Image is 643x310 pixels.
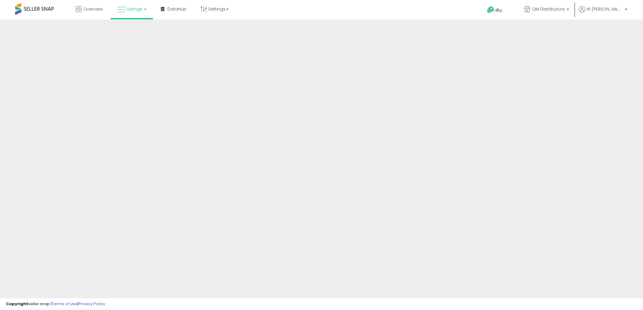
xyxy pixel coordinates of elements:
[83,6,103,12] span: Overview
[587,6,623,12] span: Hi [PERSON_NAME]
[487,6,494,14] i: Get Help
[482,2,514,20] a: Help
[167,6,186,12] span: DataHub
[579,6,627,20] a: Hi [PERSON_NAME]
[532,6,565,12] span: QM Distributors
[127,6,142,12] span: Listings
[494,8,503,13] span: Help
